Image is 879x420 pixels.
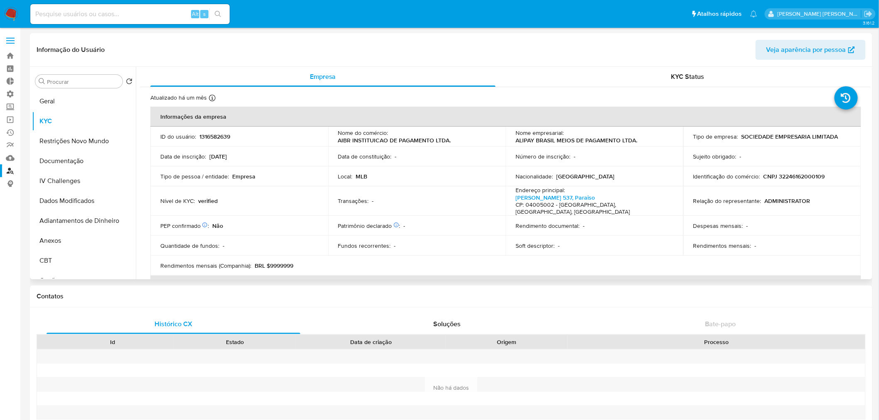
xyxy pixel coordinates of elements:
[452,338,562,346] div: Origem
[32,191,136,211] button: Dados Modificados
[37,292,866,300] h1: Contatos
[32,231,136,251] button: Anexos
[310,72,336,81] span: Empresa
[209,153,227,160] p: [DATE]
[705,319,736,329] span: Bate-papo
[232,173,255,180] p: Empresa
[516,129,564,137] p: Nome empresarial :
[778,10,862,18] p: sabrina.lima@mercadopago.com.br
[558,242,560,249] p: -
[32,111,136,131] button: KYC
[199,133,230,140] p: 1316582639
[693,242,751,249] p: Rendimentos mensais :
[574,338,859,346] div: Processo
[516,193,595,202] a: [PERSON_NAME] 537, Paraiso
[338,197,369,205] p: Transações :
[750,10,757,17] a: Notificações
[126,78,133,87] button: Retornar ao pedido padrão
[39,78,45,85] button: Procurar
[693,197,761,205] p: Relação do representante :
[160,173,229,180] p: Tipo de pessoa / entidade :
[395,153,397,160] p: -
[32,171,136,191] button: IV Challenges
[179,338,290,346] div: Estado
[516,242,555,249] p: Soft descriptor :
[32,271,136,291] button: Cartões
[693,133,738,140] p: Tipo de empresa :
[160,242,219,249] p: Quantidade de fundos :
[516,186,565,194] p: Endereço principal :
[32,251,136,271] button: CBT
[338,242,391,249] p: Fundos recorrentes :
[516,201,670,216] h4: CP: 04005002 - [GEOGRAPHIC_DATA], [GEOGRAPHIC_DATA], [GEOGRAPHIC_DATA]
[766,40,846,60] span: Veja aparência por pessoa
[394,242,396,249] p: -
[574,153,575,160] p: -
[338,173,353,180] p: Local :
[160,222,209,230] p: PEP confirmado :
[30,9,230,20] input: Pesquise usuários ou casos...
[746,222,748,230] p: -
[671,72,705,81] span: KYC Status
[32,151,136,171] button: Documentação
[192,10,199,18] span: Alt
[198,197,218,205] p: verified
[583,222,584,230] p: -
[47,78,119,85] input: Procurar
[223,242,224,249] p: -
[150,94,207,102] p: Atualizado há um mês
[338,153,392,160] p: Data de constituição :
[764,173,825,180] p: CNPJ 32246162000109
[356,173,368,180] p: MLB
[32,211,136,231] button: Adiantamentos de Dinheiro
[32,131,136,151] button: Restrições Novo Mundo
[209,8,226,20] button: search-icon
[433,319,461,329] span: Soluções
[516,222,579,230] p: Rendimento documental :
[32,91,136,111] button: Geral
[338,222,400,230] p: Patrimônio declarado :
[765,197,810,205] p: ADMINISTRATOR
[160,262,251,269] p: Rendimentos mensais (Companhia) :
[756,40,866,60] button: Veja aparência por pessoa
[160,153,206,160] p: Data de inscrição :
[693,153,737,160] p: Sujeito obrigado :
[693,173,760,180] p: Identificação do comércio :
[302,338,440,346] div: Data de criação
[155,319,192,329] span: Histórico CX
[338,129,388,137] p: Nome do comércio :
[516,173,553,180] p: Nacionalidade :
[338,137,451,144] p: AIBR INSTITUICAO DE PAGAMENTO LTDA.
[693,222,743,230] p: Despesas mensais :
[516,153,570,160] p: Número de inscrição :
[404,222,405,230] p: -
[212,222,223,230] p: Não
[160,197,195,205] p: Nível de KYC :
[740,153,742,160] p: -
[372,197,374,205] p: -
[556,173,614,180] p: [GEOGRAPHIC_DATA]
[203,10,206,18] span: s
[255,262,293,269] p: BRL $9999999
[516,137,637,144] p: ALIPAY BRASIL MEIOS DE PAGAMENTO LTDA.
[697,10,742,18] span: Atalhos rápidos
[755,242,756,249] p: -
[150,107,861,127] th: Informações da empresa
[57,338,168,346] div: Id
[742,133,838,140] p: SOCIEDADE EMPRESARIA LIMITADA
[37,46,105,54] h1: Informação do Usuário
[864,10,873,18] a: Sair
[160,133,196,140] p: ID do usuário :
[150,276,861,295] th: Detalhes de contato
